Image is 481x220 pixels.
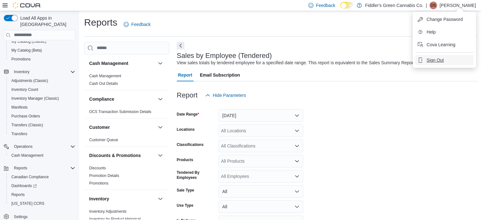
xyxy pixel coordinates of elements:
[11,192,25,197] span: Reports
[294,159,299,164] button: Open list of options
[11,143,75,150] span: Operations
[9,104,30,111] a: Manifests
[6,46,78,55] button: My Catalog (Beta)
[157,195,164,203] button: Inventory
[84,16,117,29] h1: Reports
[11,96,59,101] span: Inventory Manager (Classic)
[415,55,473,65] button: Sign Out
[11,201,44,206] span: [US_STATE] CCRS
[9,55,75,63] span: Promotions
[177,203,193,208] label: Use Type
[11,123,43,128] span: Transfers (Classic)
[9,191,27,198] a: Reports
[89,173,119,178] span: Promotion Details
[427,16,463,22] span: Change Password
[9,182,39,190] a: Dashboards
[6,76,78,85] button: Adjustments (Classic)
[89,124,155,130] button: Customer
[14,69,29,74] span: Inventory
[121,18,153,31] a: Feedback
[89,181,108,186] span: Promotions
[11,39,46,44] span: My Catalog (Classic)
[11,68,32,76] button: Inventory
[84,164,169,190] div: Discounts & Promotions
[11,78,48,83] span: Adjustments (Classic)
[177,91,198,99] h3: Report
[9,152,46,159] a: Cash Management
[177,127,195,132] label: Locations
[11,48,42,53] span: My Catalog (Beta)
[9,95,75,102] span: Inventory Manager (Classic)
[6,129,78,138] button: Transfers
[9,38,75,45] span: My Catalog (Classic)
[9,86,41,93] a: Inventory Count
[9,173,75,181] span: Canadian Compliance
[6,85,78,94] button: Inventory Count
[89,152,141,159] h3: Discounts & Promotions
[1,142,78,151] button: Operations
[9,152,75,159] span: Cash Management
[316,2,335,9] span: Feedback
[131,21,151,28] span: Feedback
[89,96,155,102] button: Compliance
[6,37,78,46] button: My Catalog (Classic)
[177,142,204,147] label: Classifications
[431,2,436,9] span: DS
[9,130,30,138] a: Transfers
[89,96,114,102] h3: Compliance
[6,151,78,160] button: Cash Management
[427,41,455,48] span: Cova Learning
[11,68,75,76] span: Inventory
[415,40,473,50] button: Cova Learning
[9,86,75,93] span: Inventory Count
[9,38,49,45] a: My Catalog (Classic)
[9,121,75,129] span: Transfers (Classic)
[427,57,444,63] span: Sign Out
[9,112,43,120] a: Purchase Orders
[89,73,121,79] span: Cash Management
[84,136,169,146] div: Customer
[6,55,78,64] button: Promotions
[9,104,75,111] span: Manifests
[6,103,78,112] button: Manifests
[177,112,199,117] label: Date Range
[9,47,45,54] a: My Catalog (Beta)
[9,47,75,54] span: My Catalog (Beta)
[178,69,192,81] span: Report
[89,110,151,114] a: OCS Transaction Submission Details
[84,72,169,90] div: Cash Management
[89,166,106,170] a: Discounts
[11,174,49,179] span: Canadian Compliance
[11,153,43,158] span: Cash Management
[89,138,118,142] a: Customer Queue
[6,181,78,190] a: Dashboards
[11,57,31,62] span: Promotions
[213,92,246,98] span: Hide Parameters
[89,196,155,202] button: Inventory
[89,209,126,214] a: Inventory Adjustments
[9,55,33,63] a: Promotions
[415,27,473,37] button: Help
[11,114,40,119] span: Purchase Orders
[9,200,47,207] a: [US_STATE] CCRS
[89,60,128,66] h3: Cash Management
[18,15,75,28] span: Load All Apps in [GEOGRAPHIC_DATA]
[89,152,155,159] button: Discounts & Promotions
[11,87,38,92] span: Inventory Count
[157,152,164,159] button: Discounts & Promotions
[157,60,164,67] button: Cash Management
[177,188,194,193] label: Sale Type
[157,123,164,131] button: Customer
[14,166,27,171] span: Reports
[89,60,155,66] button: Cash Management
[6,112,78,121] button: Purchase Orders
[219,109,303,122] button: [DATE]
[440,2,476,9] p: [PERSON_NAME]
[177,157,193,162] label: Products
[84,108,169,118] div: Compliance
[219,200,303,213] button: All
[9,191,75,198] span: Reports
[9,200,75,207] span: Washington CCRS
